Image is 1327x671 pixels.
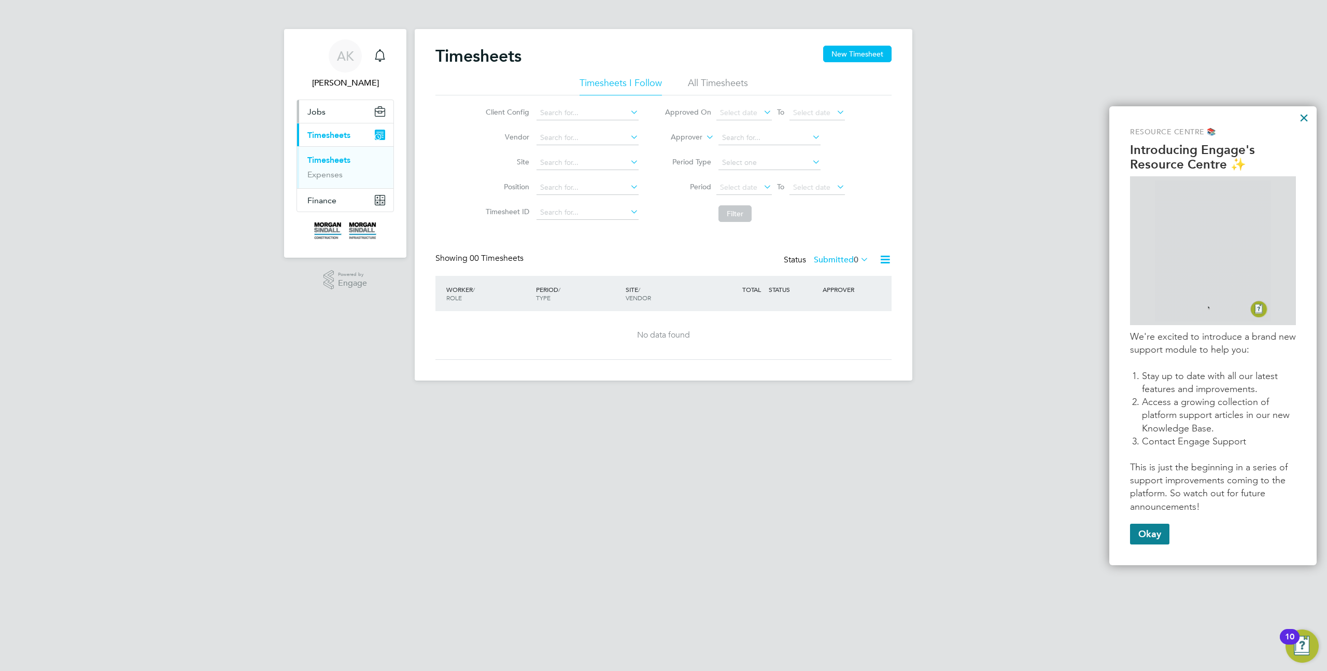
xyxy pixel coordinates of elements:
p: Resource Centre 📚 [1130,127,1296,137]
button: Close [1299,109,1309,126]
p: We're excited to introduce a brand new support module to help you: [1130,330,1296,356]
input: Search for... [537,205,639,220]
li: Stay up to date with all our latest features and improvements. [1142,370,1296,396]
button: Open Resource Center, 10 new notifications [1286,630,1319,663]
li: Timesheets I Follow [580,77,662,95]
input: Search for... [537,106,639,120]
span: / [558,285,560,293]
span: Finance [307,195,336,205]
p: This is just the beginning in a series of support improvements coming to the platform. So watch o... [1130,461,1296,513]
span: Engage [338,279,367,288]
div: 10 [1285,637,1294,650]
li: Contact Engage Support [1142,435,1296,448]
button: Okay [1130,524,1169,544]
input: Search for... [537,131,639,145]
a: Timesheets [307,155,350,165]
input: Select one [718,156,821,170]
input: Search for... [537,180,639,195]
p: Resource Centre ✨ [1130,157,1296,172]
div: STATUS [766,280,820,299]
div: No data found [446,330,881,341]
label: Period Type [665,157,711,166]
span: Jobs [307,107,326,117]
label: Period [665,182,711,191]
input: Search for... [537,156,639,170]
span: TYPE [536,293,550,302]
a: Expenses [307,170,343,179]
label: Position [483,182,529,191]
a: Go to home page [297,222,394,239]
div: APPROVER [820,280,874,299]
label: Approved On [665,107,711,117]
span: / [473,285,475,293]
h2: Timesheets [435,46,521,66]
button: Filter [718,205,752,222]
img: GIF of Resource Centre being opened [1155,180,1271,321]
span: 00 Timesheets [470,253,524,263]
span: Select date [720,108,757,117]
span: 0 [854,255,858,265]
span: Powered by [338,270,367,279]
label: Client Config [483,107,529,117]
label: Vendor [483,132,529,142]
label: Submitted [814,255,869,265]
p: Introducing Engage's [1130,143,1296,158]
span: TOTAL [742,285,761,293]
span: Select date [793,183,830,192]
label: Site [483,157,529,166]
span: To [774,105,787,119]
span: AK [337,49,354,63]
label: Timesheet ID [483,207,529,216]
span: Alberto K [297,77,394,89]
nav: Main navigation [284,29,406,258]
div: PERIOD [533,280,623,307]
li: Access a growing collection of platform support articles in our new Knowledge Base. [1142,396,1296,435]
input: Search for... [718,131,821,145]
span: To [774,180,787,193]
button: New Timesheet [823,46,892,62]
a: Go to account details [297,39,394,89]
span: / [638,285,640,293]
div: Status [784,253,871,268]
span: ROLE [446,293,462,302]
span: Timesheets [307,130,350,140]
img: morgansindall-logo-retina.png [314,222,376,239]
div: SITE [623,280,713,307]
span: Select date [720,183,757,192]
div: WORKER [444,280,533,307]
label: Approver [656,132,702,143]
span: Select date [793,108,830,117]
li: All Timesheets [688,77,748,95]
span: VENDOR [626,293,651,302]
div: Showing [435,253,526,264]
